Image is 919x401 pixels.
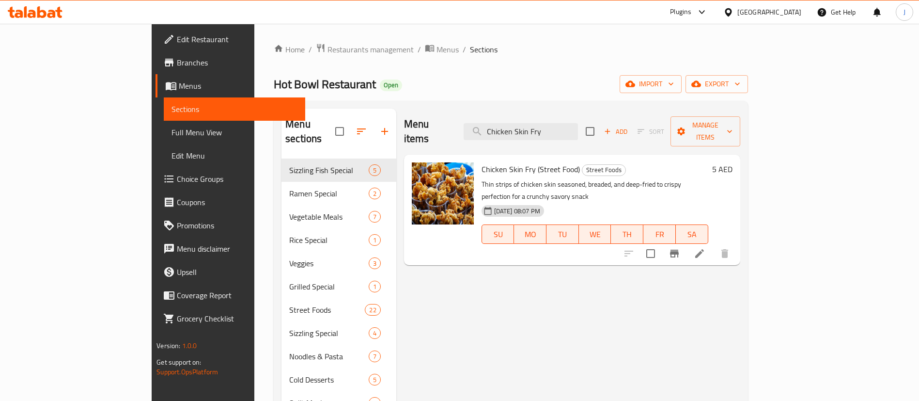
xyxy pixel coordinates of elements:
[289,351,368,362] span: Noodles & Pasta
[164,97,305,121] a: Sections
[177,33,297,45] span: Edit Restaurant
[490,207,544,216] span: [DATE] 08:07 PM
[369,188,381,199] div: items
[309,44,312,55] li: /
[693,78,740,90] span: export
[670,6,691,18] div: Plugins
[903,7,905,17] span: J
[369,282,380,291] span: 1
[380,80,402,91] div: Open
[631,124,670,139] span: Select section first
[156,167,305,191] a: Choice Groups
[464,123,578,140] input: search
[620,75,682,93] button: import
[177,220,297,231] span: Promotions
[369,257,381,269] div: items
[670,116,740,146] button: Manage items
[156,51,305,74] a: Branches
[156,28,305,51] a: Edit Restaurant
[289,281,368,292] span: Grilled Special
[694,248,705,259] a: Edit menu item
[369,234,381,246] div: items
[463,44,466,55] li: /
[179,80,297,92] span: Menus
[177,196,297,208] span: Coupons
[546,225,579,244] button: TU
[583,227,607,241] span: WE
[289,327,368,339] span: Sizzling Special
[615,227,639,241] span: TH
[289,257,368,269] span: Veggies
[171,150,297,161] span: Edit Menu
[373,120,396,143] button: Add section
[156,339,180,352] span: Version:
[156,237,305,260] a: Menu disclaimer
[274,43,748,56] nav: breadcrumb
[712,162,732,176] h6: 5 AED
[380,81,402,89] span: Open
[470,44,498,55] span: Sections
[678,119,732,144] span: Manage items
[177,243,297,255] span: Menu disclaimer
[482,162,580,176] span: Chicken Skin Fry (Street Food)
[156,284,305,307] a: Coverage Report
[289,374,368,385] div: Cold Desserts
[369,329,380,338] span: 4
[418,44,421,55] li: /
[289,211,368,223] span: Vegetable Meals
[316,43,414,56] a: Restaurants management
[177,266,297,278] span: Upsell
[177,289,297,301] span: Coverage Report
[156,356,201,369] span: Get support on:
[281,321,396,345] div: Sizzling Special4
[289,188,368,199] span: Ramen Special
[369,259,380,268] span: 3
[281,205,396,228] div: Vegetable Meals7
[369,374,381,385] div: items
[156,74,305,97] a: Menus
[369,236,380,245] span: 1
[365,304,380,316] div: items
[289,304,365,316] span: Street Foods
[685,75,748,93] button: export
[171,103,297,115] span: Sections
[643,225,676,244] button: FR
[369,281,381,292] div: items
[274,73,376,95] span: Hot Bowl Restaurant
[156,366,218,378] a: Support.OpsPlatform
[281,159,396,182] div: Sizzling Fish Special5
[289,234,368,246] div: Rice Special
[680,227,704,241] span: SA
[281,345,396,368] div: Noodles & Pasta7
[289,164,368,176] div: Sizzling Fish Special
[486,227,511,241] span: SU
[369,351,381,362] div: items
[281,368,396,391] div: Cold Desserts5
[281,252,396,275] div: Veggies3
[580,121,600,142] span: Select section
[550,227,575,241] span: TU
[663,242,686,265] button: Branch-specific-item
[600,124,631,139] button: Add
[182,339,197,352] span: 1.0.0
[737,7,801,17] div: [GEOGRAPHIC_DATA]
[611,225,643,244] button: TH
[164,144,305,167] a: Edit Menu
[156,260,305,284] a: Upsell
[369,212,380,222] span: 7
[369,375,380,385] span: 5
[713,242,736,265] button: delete
[640,243,661,264] span: Select to update
[482,178,708,203] p: Thin strips of chicken skin seasoned, breaded, and deep-fried to crispy perfection for a crunchy ...
[156,191,305,214] a: Coupons
[425,43,459,56] a: Menus
[281,275,396,298] div: Grilled Special1
[676,225,708,244] button: SA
